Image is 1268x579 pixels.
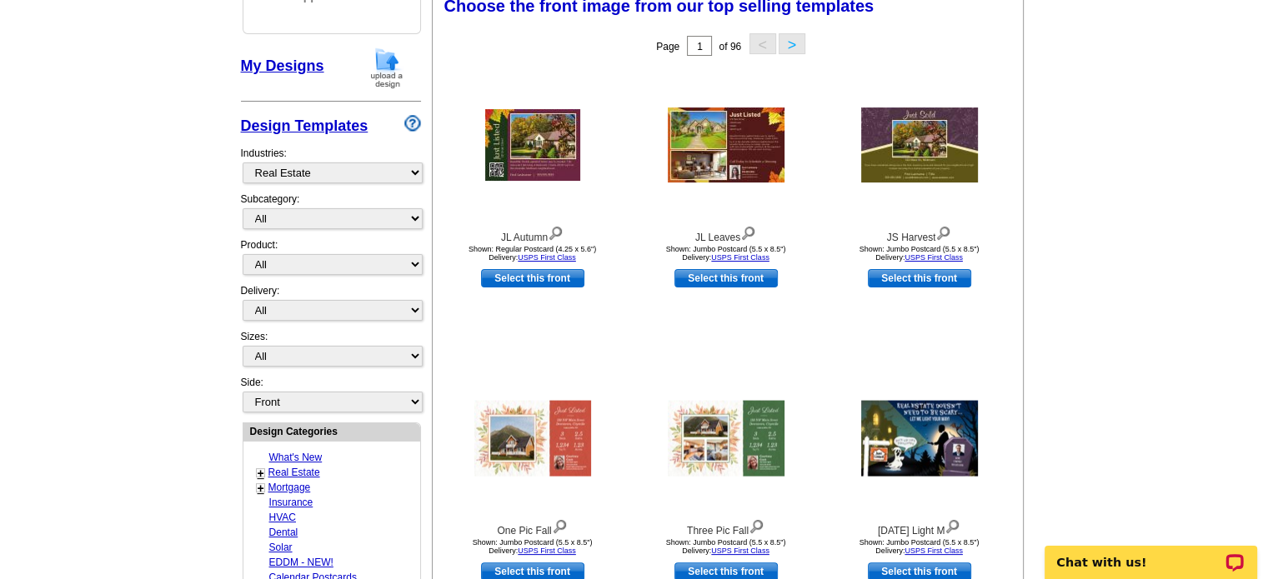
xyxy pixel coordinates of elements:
[441,538,624,555] div: Shown: Jumbo Postcard (5.5 x 8.5") Delivery:
[518,253,576,262] a: USPS First Class
[241,57,324,74] a: My Designs
[828,516,1011,538] div: [DATE] Light M
[241,117,368,134] a: Design Templates
[668,401,784,477] img: Three Pic Fall
[634,222,818,245] div: JL Leaves
[241,329,421,375] div: Sizes:
[674,269,778,287] a: use this design
[634,516,818,538] div: Three Pic Fall
[258,467,264,480] a: +
[269,557,333,568] a: EDDM - NEW!
[518,547,576,555] a: USPS First Class
[711,253,769,262] a: USPS First Class
[945,516,960,534] img: view design details
[441,516,624,538] div: One Pic Fall
[241,137,421,192] div: Industries:
[441,245,624,262] div: Shown: Regular Postcard (4.25 x 5.6") Delivery:
[711,547,769,555] a: USPS First Class
[828,222,1011,245] div: JS Harvest
[905,547,963,555] a: USPS First Class
[552,516,568,534] img: view design details
[481,269,584,287] a: use this design
[485,109,580,181] img: JL Autumn
[634,538,818,555] div: Shown: Jumbo Postcard (5.5 x 8.5") Delivery:
[241,192,421,237] div: Subcategory:
[404,115,421,132] img: design-wizard-help-icon.png
[779,33,805,54] button: >
[828,538,1011,555] div: Shown: Jumbo Postcard (5.5 x 8.5") Delivery:
[634,245,818,262] div: Shown: Jumbo Postcard (5.5 x 8.5") Delivery:
[474,401,591,477] img: One Pic Fall
[1034,527,1268,579] iframe: LiveChat chat widget
[868,269,971,287] a: use this design
[268,467,320,478] a: Real Estate
[441,222,624,245] div: JL Autumn
[905,253,963,262] a: USPS First Class
[269,542,293,553] a: Solar
[861,107,978,182] img: JS Harvest
[668,107,784,182] img: JL Leaves
[828,245,1011,262] div: Shown: Jumbo Postcard (5.5 x 8.5") Delivery:
[241,375,421,414] div: Side:
[749,516,764,534] img: view design details
[241,283,421,329] div: Delivery:
[656,41,679,52] span: Page
[268,482,311,493] a: Mortgage
[243,423,420,439] div: Design Categories
[740,222,756,241] img: view design details
[241,237,421,283] div: Product:
[719,41,741,52] span: of 96
[548,222,564,241] img: view design details
[269,527,298,538] a: Dental
[861,401,978,477] img: Halloween Light M
[258,482,264,495] a: +
[935,222,951,241] img: view design details
[269,497,313,508] a: Insurance
[269,452,323,463] a: What's New
[269,512,296,523] a: HVAC
[365,47,408,89] img: upload-design
[749,33,776,54] button: <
